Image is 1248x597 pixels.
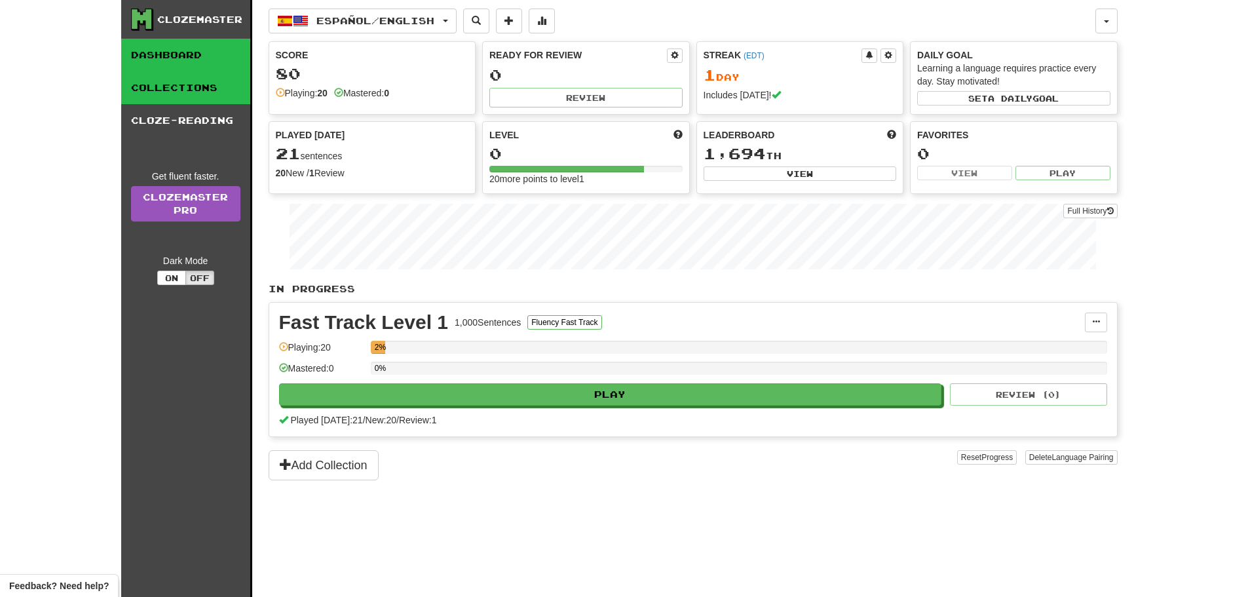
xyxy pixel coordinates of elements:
p: In Progress [269,282,1118,296]
div: Mastered: 0 [279,362,364,383]
span: Played [DATE]: 21 [290,415,362,425]
button: Search sentences [463,9,489,33]
button: Off [185,271,214,285]
div: New / Review [276,166,469,180]
button: Fluency Fast Track [527,315,601,330]
a: ClozemasterPro [131,186,240,221]
button: View [704,166,897,181]
a: Dashboard [121,39,250,71]
div: Streak [704,48,862,62]
span: 1 [704,66,716,84]
div: Day [704,67,897,84]
a: (EDT) [744,51,765,60]
div: Clozemaster [157,13,242,26]
div: Fast Track Level 1 [279,313,449,332]
strong: 0 [384,88,389,98]
button: Play [279,383,942,406]
div: Get fluent faster. [131,170,240,183]
button: On [157,271,186,285]
div: 1,000 Sentences [455,316,521,329]
div: th [704,145,897,163]
span: Leaderboard [704,128,775,142]
div: 0 [917,145,1110,162]
div: Ready for Review [489,48,667,62]
span: New: 20 [366,415,396,425]
span: / [396,415,399,425]
span: Español / English [316,15,434,26]
strong: 20 [276,168,286,178]
span: Level [489,128,519,142]
span: This week in points, UTC [887,128,896,142]
div: 20 more points to level 1 [489,172,683,185]
button: DeleteLanguage Pairing [1025,450,1118,465]
div: sentences [276,145,469,163]
span: a daily [988,94,1032,103]
button: Full History [1063,204,1117,218]
strong: 20 [317,88,328,98]
div: 80 [276,66,469,82]
span: Language Pairing [1051,453,1113,462]
a: Cloze-Reading [121,104,250,137]
span: Score more points to level up [673,128,683,142]
button: ResetProgress [957,450,1017,465]
div: Daily Goal [917,48,1110,62]
button: Review [489,88,683,107]
button: Review (0) [950,383,1107,406]
button: Add sentence to collection [496,9,522,33]
span: / [363,415,366,425]
div: Learning a language requires practice every day. Stay motivated! [917,62,1110,88]
div: Includes [DATE]! [704,88,897,102]
div: Favorites [917,128,1110,142]
div: Score [276,48,469,62]
button: Add Collection [269,450,379,480]
button: Play [1015,166,1110,180]
div: Dark Mode [131,254,240,267]
span: Review: 1 [399,415,437,425]
div: 2% [375,341,385,354]
span: Progress [981,453,1013,462]
span: 21 [276,144,301,163]
button: Español/English [269,9,457,33]
div: 0 [489,67,683,83]
div: Playing: 20 [279,341,364,362]
button: View [917,166,1012,180]
span: Open feedback widget [9,579,109,592]
strong: 1 [309,168,314,178]
button: More stats [529,9,555,33]
div: 0 [489,145,683,162]
div: Mastered: [334,87,389,100]
a: Collections [121,71,250,104]
span: Played [DATE] [276,128,345,142]
div: Playing: [276,87,328,100]
span: 1,694 [704,144,766,163]
button: Seta dailygoal [917,91,1110,106]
